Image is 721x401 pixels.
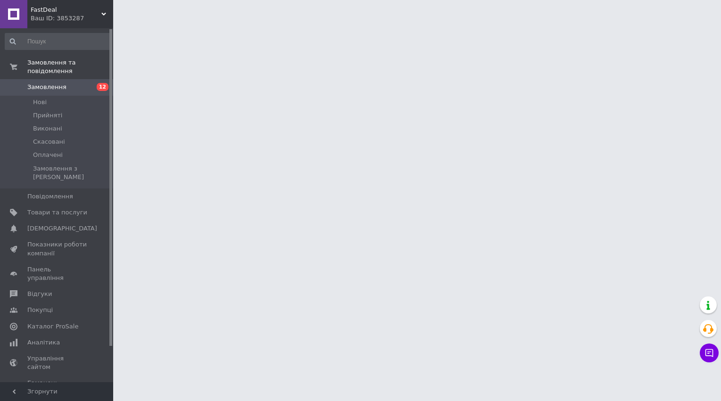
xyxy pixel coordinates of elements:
[27,224,97,233] span: [DEMOGRAPHIC_DATA]
[700,344,719,362] button: Чат з покупцем
[27,379,87,396] span: Гаманець компанії
[27,58,113,75] span: Замовлення та повідомлення
[27,265,87,282] span: Панель управління
[33,138,65,146] span: Скасовані
[33,98,47,106] span: Нові
[33,151,63,159] span: Оплачені
[33,164,110,181] span: Замовлення з [PERSON_NAME]
[27,208,87,217] span: Товари та послуги
[27,83,66,91] span: Замовлення
[27,240,87,257] span: Показники роботи компанії
[33,111,62,120] span: Прийняті
[31,14,113,23] div: Ваш ID: 3853287
[27,192,73,201] span: Повідомлення
[33,124,62,133] span: Виконані
[27,338,60,347] span: Аналітика
[27,322,78,331] span: Каталог ProSale
[5,33,111,50] input: Пошук
[31,6,101,14] span: FastDeal
[27,354,87,371] span: Управління сайтом
[97,83,108,91] span: 12
[27,290,52,298] span: Відгуки
[27,306,53,314] span: Покупці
